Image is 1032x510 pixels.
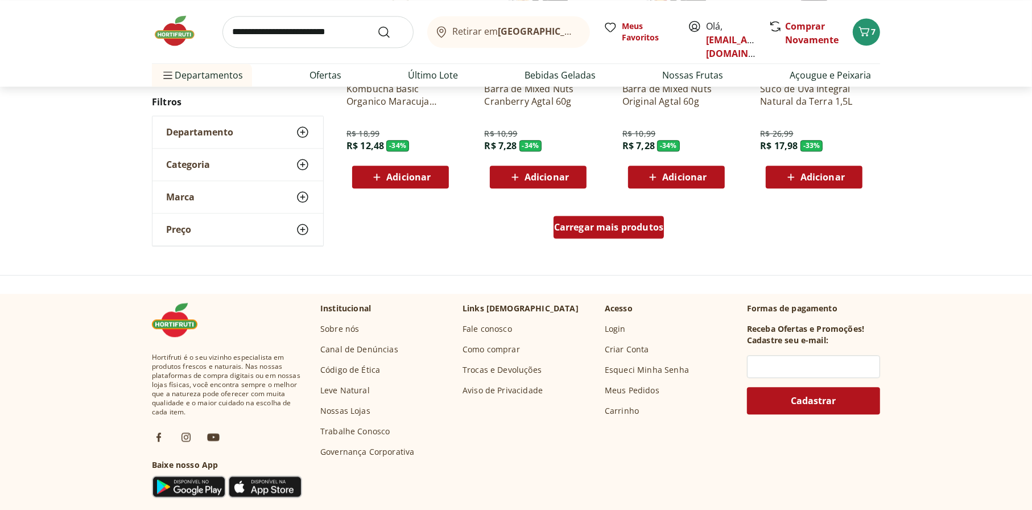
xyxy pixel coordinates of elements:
h3: Cadastre seu e-mail: [747,335,828,346]
a: [EMAIL_ADDRESS][DOMAIN_NAME] [706,34,785,60]
a: Carregar mais produtos [554,216,664,243]
span: - 34 % [386,140,409,151]
a: Fale conosco [463,323,512,335]
img: ytb [207,430,220,444]
button: Departamento [152,117,323,149]
button: Submit Search [377,25,404,39]
span: - 33 % [800,140,823,151]
a: Barra de Mixed Nuts Cranberry Agtal 60g [484,83,592,108]
span: R$ 10,99 [484,128,517,139]
span: Retirar em [453,26,579,36]
span: Marca [166,192,195,203]
span: R$ 17,98 [760,139,798,152]
a: Nossas Frutas [662,68,723,82]
span: Preço [166,224,191,236]
span: R$ 7,28 [484,139,517,152]
span: R$ 12,48 [346,139,384,152]
a: Barra de Mixed Nuts Original Agtal 60g [622,83,730,108]
span: 7 [871,26,876,37]
a: Ofertas [309,68,341,82]
p: Institucional [320,303,371,314]
span: Carregar mais produtos [554,223,664,232]
img: Hortifruti [152,14,209,48]
a: Meus Pedidos [605,385,659,396]
button: Adicionar [490,166,587,188]
span: Departamento [166,127,233,138]
a: Açougue e Peixaria [790,68,871,82]
button: Menu [161,61,175,89]
a: Nossas Lojas [320,405,370,417]
a: Leve Natural [320,385,370,396]
img: App Store Icon [228,475,302,498]
h3: Baixe nosso App [152,459,302,471]
a: Login [605,323,626,335]
button: Preço [152,214,323,246]
img: Hortifruti [152,303,209,337]
span: R$ 10,99 [622,128,655,139]
a: Criar Conta [605,344,649,355]
span: Hortifruti é o seu vizinho especialista em produtos frescos e naturais. Nas nossas plataformas de... [152,353,302,417]
img: Google Play Icon [152,475,226,498]
a: Bebidas Geladas [525,68,596,82]
span: Olá, [706,19,757,60]
span: R$ 7,28 [622,139,655,152]
button: Carrinho [853,18,880,46]
span: - 34 % [519,140,542,151]
button: Cadastrar [747,387,880,414]
button: Marca [152,182,323,213]
a: Sobre nós [320,323,359,335]
span: Meus Favoritos [622,20,674,43]
a: Como comprar [463,344,520,355]
a: Suco de Uva Integral Natural da Terra 1,5L [760,83,868,108]
a: Último Lote [408,68,458,82]
b: [GEOGRAPHIC_DATA]/[GEOGRAPHIC_DATA] [498,25,690,38]
a: Meus Favoritos [604,20,674,43]
img: ig [179,430,193,444]
span: Cadastrar [791,396,836,405]
span: Departamentos [161,61,243,89]
h3: Receba Ofertas e Promoções! [747,323,864,335]
input: search [222,16,414,48]
img: fb [152,430,166,444]
p: Links [DEMOGRAPHIC_DATA] [463,303,579,314]
button: Adicionar [628,166,725,188]
span: Adicionar [386,172,431,182]
span: R$ 26,99 [760,128,793,139]
a: Aviso de Privacidade [463,385,543,396]
h2: Filtros [152,91,324,114]
a: Trocas e Devoluções [463,364,542,376]
a: Kombucha Basic Organico Maracuja [MEDICAL_DATA] 275ml [346,83,455,108]
span: Adicionar [800,172,845,182]
span: Adicionar [662,172,707,182]
button: Retirar em[GEOGRAPHIC_DATA]/[GEOGRAPHIC_DATA] [427,16,590,48]
span: Categoria [166,159,210,171]
p: Acesso [605,303,633,314]
button: Categoria [152,149,323,181]
a: Governança Corporativa [320,446,415,458]
a: Comprar Novamente [785,20,839,46]
span: R$ 18,99 [346,128,379,139]
span: Adicionar [525,172,569,182]
span: - 34 % [657,140,680,151]
button: Adicionar [766,166,862,188]
button: Adicionar [352,166,449,188]
a: Trabalhe Conosco [320,426,390,437]
a: Carrinho [605,405,639,417]
a: Canal de Denúncias [320,344,398,355]
a: Código de Ética [320,364,380,376]
p: Formas de pagamento [747,303,880,314]
a: Esqueci Minha Senha [605,364,689,376]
